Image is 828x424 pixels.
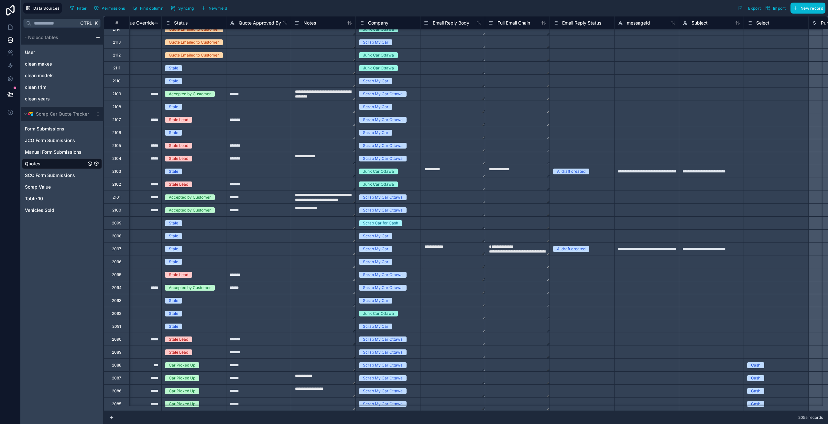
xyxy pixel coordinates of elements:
[773,6,786,11] span: Import
[112,117,121,122] div: 2107
[112,208,121,213] div: 2100
[562,20,601,26] span: Email Reply Status
[363,104,388,110] div: Scrap My Car
[112,169,121,174] div: 2103
[169,388,195,394] div: Car Picked Up
[112,388,121,394] div: 2086
[169,324,178,329] div: Stale
[112,350,121,355] div: 2089
[363,39,388,45] div: Scrap My Car
[751,401,760,407] div: Cash
[169,117,188,123] div: Stale Lead
[77,6,87,11] span: Filter
[239,20,281,26] span: Quote Approved By
[363,130,388,136] div: Scrap My Car
[751,388,760,394] div: Cash
[363,220,398,226] div: Scrap Car for Cash
[169,362,195,368] div: Car Picked Up
[363,388,403,394] div: Scrap My Car Ottawa
[112,298,121,303] div: 2093
[178,6,194,11] span: Syncing
[557,246,585,252] div: Ai draft created
[80,19,93,27] span: Ctrl
[33,6,60,11] span: Data Sources
[363,156,403,161] div: Scrap My Car Ottawa
[735,3,763,14] button: Export
[751,375,760,381] div: Cash
[363,78,388,84] div: Scrap My Car
[763,3,788,14] button: Import
[112,401,121,407] div: 2085
[169,52,219,58] div: Quote Emailed to Customer
[109,20,155,26] span: Scrap Value Override
[363,207,403,213] div: Scrap My Car Ottawa
[140,6,163,11] span: Find column
[112,156,121,161] div: 2104
[112,182,121,187] div: 2102
[368,20,388,26] span: Company
[363,117,403,123] div: Scrap My Car Ottawa
[363,181,394,187] div: Junk Car Ottawa
[109,20,125,25] div: #
[363,91,403,97] div: Scrap My Car Ottawa
[112,311,121,316] div: 2092
[363,272,403,278] div: Scrap My Car Ottawa
[169,311,178,316] div: Stale
[169,65,178,71] div: Stale
[169,156,188,161] div: Stale Lead
[363,233,388,239] div: Scrap My Car
[169,259,178,265] div: Stale
[94,21,98,26] span: K
[209,6,227,11] span: New field
[363,143,403,149] div: Scrap My Car Ottawa
[169,233,178,239] div: Stale
[790,3,825,14] button: New record
[363,52,394,58] div: Junk Car Ottawa
[67,3,89,13] button: Filter
[168,3,199,13] a: Syncing
[756,20,769,26] span: Select
[748,6,761,11] span: Export
[169,401,195,407] div: Car Picked Up
[113,40,121,45] div: 2113
[92,3,127,13] button: Permissions
[112,246,121,252] div: 2097
[130,3,166,13] button: Find column
[112,104,121,109] div: 2108
[169,285,211,291] div: Accepted by Customer
[627,20,650,26] span: messageId
[169,130,178,136] div: Stale
[113,195,121,200] div: 2101
[112,221,121,226] div: 2099
[112,324,121,329] div: 2091
[112,376,121,381] div: 2087
[23,3,62,14] button: Data Sources
[169,272,188,278] div: Stale Lead
[363,362,403,368] div: Scrap My Car Ottawa
[168,3,196,13] button: Syncing
[363,401,403,407] div: Scrap My Car Ottawa
[113,53,121,58] div: 2112
[169,78,178,84] div: Stale
[363,26,394,32] div: Junk Car Ottawa
[798,415,823,420] span: 2055 records
[801,6,823,11] span: New record
[112,337,122,342] div: 2090
[102,6,125,11] span: Permissions
[169,220,178,226] div: Stale
[112,143,121,148] div: 2105
[169,26,219,32] div: Quote Emailed to Customer
[363,194,403,200] div: Scrap My Car Ottawa
[169,375,195,381] div: Car Picked Up
[199,3,229,13] button: New field
[363,349,403,355] div: Scrap My Car Ottawa
[433,20,469,26] span: Email Reply Body
[112,130,121,135] div: 2106
[169,194,211,200] div: Accepted by Customer
[751,362,760,368] div: Cash
[169,169,178,174] div: Stale
[174,20,188,26] span: Status
[557,169,585,174] div: Ai draft created
[788,3,825,14] a: New record
[303,20,316,26] span: Notes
